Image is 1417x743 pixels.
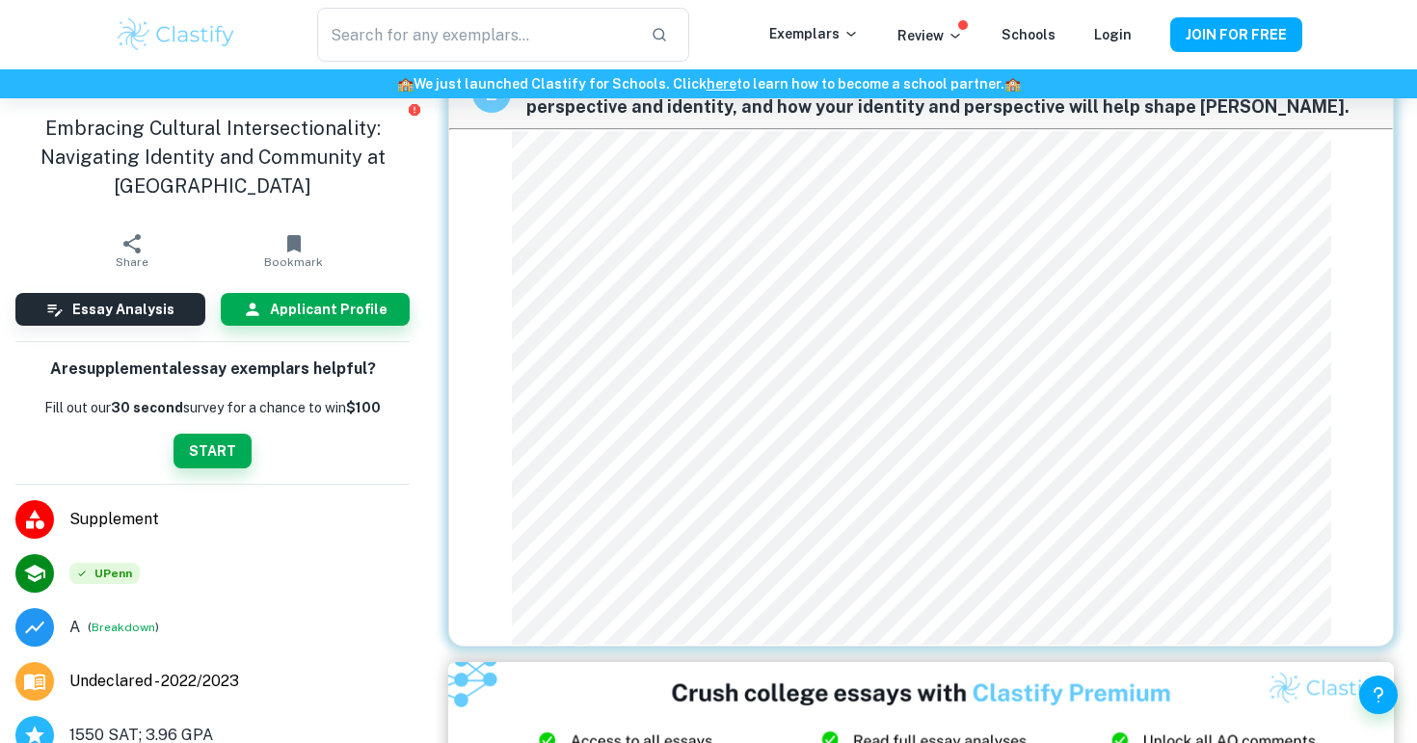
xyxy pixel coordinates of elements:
[69,563,140,584] span: UPenn
[88,618,159,636] span: ( )
[769,23,859,44] p: Exemplars
[1359,676,1398,714] button: Help and Feedback
[407,102,421,117] button: Report issue
[1002,27,1056,42] a: Schools
[15,293,205,326] button: Essay Analysis
[72,299,174,320] h6: Essay Analysis
[707,76,736,92] a: here
[1094,27,1132,42] a: Login
[69,508,410,531] span: Supplement
[15,114,410,200] h1: Embracing Cultural Intersectionality: Navigating Identity and Community at [GEOGRAPHIC_DATA]
[50,358,376,382] h6: Are supplemental essay exemplars helpful?
[1170,17,1302,52] button: JOIN FOR FREE
[115,15,237,54] img: Clastify logo
[44,397,381,418] p: Fill out our survey for a chance to win
[346,400,381,415] strong: $100
[270,299,388,320] h6: Applicant Profile
[317,8,635,62] input: Search for any exemplars...
[174,434,252,468] button: START
[221,293,411,326] button: Applicant Profile
[92,619,155,636] button: Breakdown
[264,255,323,269] span: Bookmark
[4,73,1413,94] h6: We just launched Clastify for Schools. Click to learn how to become a school partner.
[69,670,239,693] span: Undeclared - 2022/2023
[111,400,183,415] b: 30 second
[69,563,140,584] div: Accepted: University of Pennsylvania
[1004,76,1021,92] span: 🏫
[116,255,148,269] span: Share
[69,670,254,693] a: Major and Application Year
[69,616,80,639] p: Grade
[897,25,963,46] p: Review
[213,224,375,278] button: Bookmark
[51,224,213,278] button: Share
[397,76,414,92] span: 🏫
